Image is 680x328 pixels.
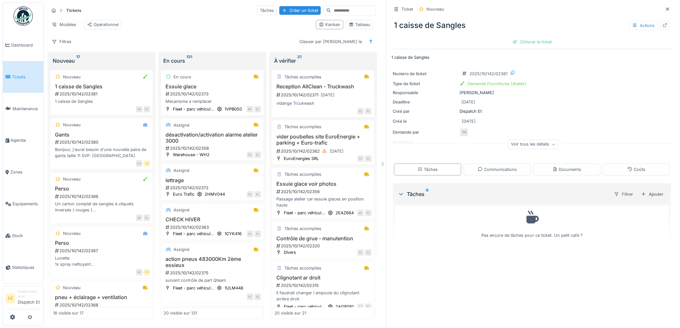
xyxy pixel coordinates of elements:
[53,294,150,300] h3: pneu + éclairage + ventilation
[284,74,321,80] div: Tâches accomplies
[393,81,457,87] div: Type de ticket
[365,210,371,216] div: FL
[247,191,253,198] div: FL
[365,155,371,162] div: FL
[63,122,81,128] div: Nouveau
[164,132,261,144] h3: désactivation/activation alarme atelier 3000
[53,57,150,65] div: Nouveau
[510,38,554,46] div: Clôturer le ticket
[144,215,150,221] div: FL
[255,191,261,198] div: FL
[12,74,41,80] span: Tickets
[165,224,261,230] div: 2025/10/142/02363
[87,22,119,28] div: Opérationnel
[462,118,476,124] div: [DATE]
[255,152,261,158] div: FL
[284,304,325,310] div: Fleet - parc véhicul...
[552,166,581,173] div: Documents
[247,106,253,112] div: RV
[11,42,41,48] span: Dashboard
[274,310,306,316] div: 20 visible sur 21
[393,108,671,114] div: Dispatch Et
[274,235,371,242] h3: Contrôle de grue - manutention
[274,84,371,90] h3: Reception AllClean - Truckwash
[164,177,261,183] h3: lettrage
[144,160,150,167] div: DE
[247,152,253,158] div: FL
[255,106,261,112] div: FL
[508,140,559,149] div: Voir tous les détails
[468,81,526,87] div: Demande Fournitures (Atelier)
[144,106,150,112] div: FL
[276,243,371,249] div: 2025/10/142/02320
[144,269,150,275] div: DE
[357,108,364,114] div: FL
[18,289,41,299] div: Gestionnaire local
[470,71,507,77] div: 2025/10/142/02381
[11,137,41,143] span: Agenda
[627,166,645,173] div: Coûts
[13,6,33,26] img: Badge_color-CXgf-gQk.svg
[284,155,319,162] div: EuroEnergies SRL
[3,125,43,156] a: Agenda
[164,277,261,283] div: suivant contrôle de part Qteam
[461,99,475,105] div: [DATE]
[284,124,321,130] div: Tâches accomplies
[164,256,261,268] h3: action pneus 483000Km 2ème essieux
[163,57,261,65] div: En cours
[391,54,672,60] p: 1 caisse de Sangles
[54,91,150,97] div: 2025/10/142/02381
[165,145,261,151] div: 2025/10/142/02358
[357,155,364,162] div: FL
[205,191,225,197] div: 2HMV044
[186,57,192,65] sup: 131
[3,29,43,61] a: Dashboard
[53,201,150,213] div: Un carton complet de sangles à cliquets inversés ( rouges ) Un panneau strié rouge et blanc avec ...
[319,22,340,28] div: Kanban
[53,310,84,316] div: 18 visible sur 17
[3,188,43,220] a: Équipements
[165,270,261,276] div: 2025/10/142/02375
[274,290,371,302] div: Il faudrait changer l ampoule du clignotant arrière droit
[3,252,43,283] a: Statistiques
[3,156,43,188] a: Zones
[164,98,261,104] div: Mécanisme a remplacer
[165,91,261,97] div: 2025/10/142/02373
[225,285,243,291] div: 1ULM448
[284,171,321,177] div: Tâches accomplies
[393,90,671,96] div: [PERSON_NAME]
[136,215,142,221] div: AF
[174,207,189,213] div: Assigné
[54,248,150,254] div: 2025/10/142/02367
[393,99,457,105] div: Deadline
[136,160,142,167] div: CV
[53,240,150,246] h3: Perso
[174,246,189,253] div: Assigné
[460,128,469,137] div: YA
[173,231,214,237] div: Fleet - parc véhicul...
[12,264,41,270] span: Statistiques
[173,152,210,158] div: Warehouse - WH2
[18,289,41,308] li: Dispatch Et
[63,230,81,236] div: Nouveau
[357,249,364,256] div: FL
[255,294,261,300] div: FL
[426,190,429,198] sup: 0
[5,289,41,309] a: DE Gestionnaire localDispatch Et
[257,6,277,15] div: Tâches
[3,93,43,125] a: Maintenance
[357,210,364,216] div: AF
[357,304,364,310] div: LJ
[276,147,371,155] div: 2025/10/142/02362
[136,106,142,112] div: YA
[136,269,142,275] div: AF
[3,220,43,252] a: Stock
[165,185,261,191] div: 2025/10/142/02372
[284,210,325,216] div: Fleet - parc véhicul...
[297,57,301,65] sup: 21
[247,294,253,300] div: FL
[63,285,81,291] div: Nouveau
[53,84,150,90] h3: 1 caisse de Sangles
[63,176,81,182] div: Nouveau
[247,231,253,237] div: FL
